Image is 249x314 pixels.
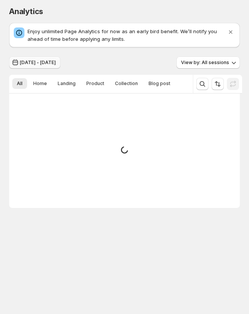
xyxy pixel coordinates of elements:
span: Blog post [149,81,170,87]
button: [DATE] - [DATE] [9,56,60,69]
span: All [17,81,23,87]
span: Collection [115,81,138,87]
button: Sort the results [212,78,224,90]
p: Enjoy unlimited Page Analytics for now as an early bird benefit. We’ll notify you ahead of time b... [27,27,226,43]
button: Dismiss notification [225,26,237,38]
button: View by: All sessions [176,56,240,69]
span: Analytics [9,7,43,16]
span: Home [33,81,47,87]
button: Search and filter results [196,78,209,90]
span: View by: All sessions [181,60,229,66]
span: Product [86,81,104,87]
span: Landing [58,81,76,87]
span: [DATE] - [DATE] [20,60,56,66]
